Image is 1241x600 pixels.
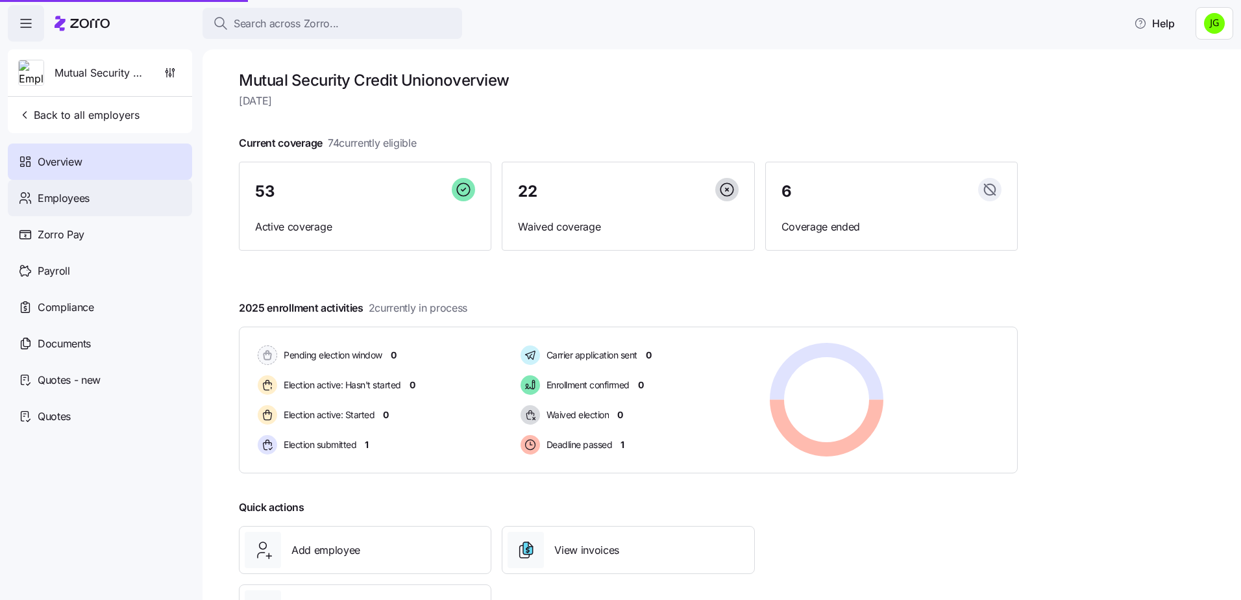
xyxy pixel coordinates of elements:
[38,299,94,316] span: Compliance
[1124,10,1185,36] button: Help
[8,325,192,362] a: Documents
[781,219,1001,235] span: Coverage ended
[369,300,467,316] span: 2 currently in process
[19,60,43,86] img: Employer logo
[280,438,356,451] span: Election submitted
[391,349,397,362] span: 0
[239,93,1018,109] span: [DATE]
[13,102,145,128] button: Back to all employers
[365,438,369,451] span: 1
[291,542,360,558] span: Add employee
[8,289,192,325] a: Compliance
[781,184,792,199] span: 6
[280,379,401,392] span: Election active: Hasn't started
[38,336,91,352] span: Documents
[8,398,192,434] a: Quotes
[234,16,339,32] span: Search across Zorro...
[18,107,140,123] span: Back to all employers
[38,263,70,279] span: Payroll
[518,219,738,235] span: Waived coverage
[8,362,192,398] a: Quotes - new
[255,219,475,235] span: Active coverage
[239,70,1018,90] h1: Mutual Security Credit Union overview
[646,349,652,362] span: 0
[38,190,90,206] span: Employees
[1204,13,1225,34] img: a4774ed6021b6d0ef619099e609a7ec5
[383,408,389,421] span: 0
[255,184,275,199] span: 53
[8,216,192,253] a: Zorro Pay
[239,300,467,316] span: 2025 enrollment activities
[38,227,84,243] span: Zorro Pay
[518,184,537,199] span: 22
[543,379,630,392] span: Enrollment confirmed
[410,379,415,392] span: 0
[8,180,192,216] a: Employees
[280,349,382,362] span: Pending election window
[280,408,375,421] span: Election active: Started
[38,154,82,170] span: Overview
[239,135,417,151] span: Current coverage
[620,438,624,451] span: 1
[1134,16,1175,31] span: Help
[543,349,637,362] span: Carrier application sent
[8,144,192,180] a: Overview
[617,408,623,421] span: 0
[55,65,148,81] span: Mutual Security Credit Union
[8,253,192,289] a: Payroll
[328,135,417,151] span: 74 currently eligible
[239,499,304,516] span: Quick actions
[38,408,71,425] span: Quotes
[38,372,101,388] span: Quotes - new
[638,379,644,392] span: 0
[543,438,613,451] span: Deadline passed
[554,542,619,558] span: View invoices
[543,408,609,421] span: Waived election
[203,8,462,39] button: Search across Zorro...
